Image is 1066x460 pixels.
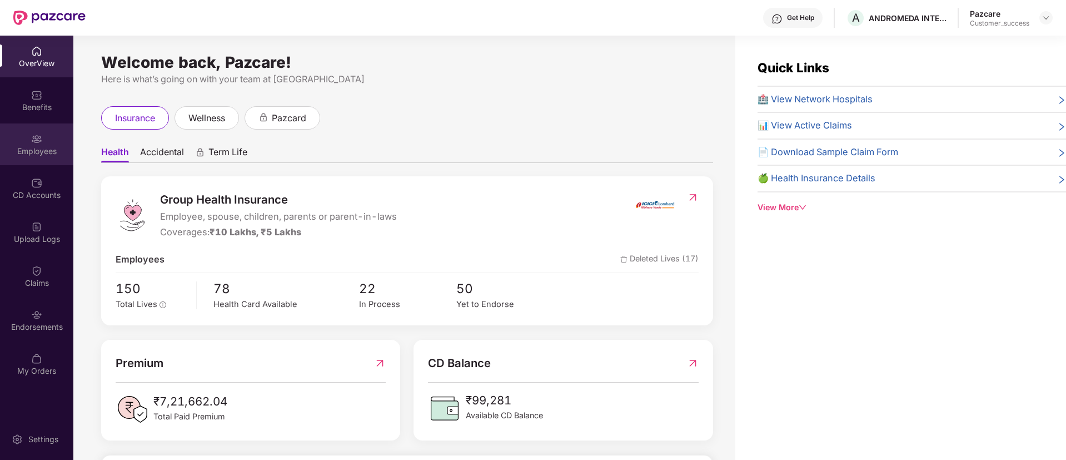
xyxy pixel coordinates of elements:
img: RedirectIcon [374,354,386,372]
span: 78 [213,279,359,299]
span: 📄 Download Sample Claim Form [758,145,898,160]
span: ₹10 Lakhs, ₹5 Lakhs [210,226,301,238]
div: In Process [359,298,456,311]
span: right [1057,121,1066,133]
span: 22 [359,279,456,299]
img: RedirectIcon [687,354,699,372]
img: svg+xml;base64,PHN2ZyBpZD0iQ2xhaW0iIHhtbG5zPSJodHRwOi8vd3d3LnczLm9yZy8yMDAwL3N2ZyIgd2lkdGg9IjIwIi... [31,265,42,276]
div: Here is what’s going on with your team at [GEOGRAPHIC_DATA] [101,72,713,86]
img: svg+xml;base64,PHN2ZyBpZD0iSGVscC0zMngzMiIgeG1sbnM9Imh0dHA6Ly93d3cudzMub3JnLzIwMDAvc3ZnIiB3aWR0aD... [771,13,783,24]
span: 150 [116,279,188,299]
span: Employee, spouse, children, parents or parent-in-laws [160,210,397,224]
div: Health Card Available [213,298,359,311]
img: svg+xml;base64,PHN2ZyBpZD0iRW5kb3JzZW1lbnRzIiB4bWxucz0iaHR0cDovL3d3dy53My5vcmcvMjAwMC9zdmciIHdpZH... [31,309,42,320]
span: ₹99,281 [466,392,543,409]
img: svg+xml;base64,PHN2ZyBpZD0iU2V0dGluZy0yMHgyMCIgeG1sbnM9Imh0dHA6Ly93d3cudzMub3JnLzIwMDAvc3ZnIiB3aW... [12,434,23,445]
div: animation [258,112,268,122]
div: Yet to Endorse [456,298,554,311]
span: Health [101,146,129,162]
span: Quick Links [758,60,829,75]
img: RedirectIcon [687,192,699,203]
span: Premium [116,354,163,372]
span: wellness [188,111,225,125]
span: 50 [456,279,554,299]
div: Coverages: [160,225,397,240]
span: right [1057,147,1066,160]
img: svg+xml;base64,PHN2ZyBpZD0iVXBsb2FkX0xvZ3MiIGRhdGEtbmFtZT0iVXBsb2FkIExvZ3MiIHhtbG5zPSJodHRwOi8vd3... [31,221,42,233]
span: 📊 View Active Claims [758,118,852,133]
img: deleteIcon [620,256,627,263]
img: CDBalanceIcon [428,392,461,425]
img: logo [116,199,149,232]
span: Employees [116,253,165,267]
span: down [799,204,806,211]
span: Accidental [140,146,184,162]
span: right [1057,95,1066,107]
img: svg+xml;base64,PHN2ZyBpZD0iRHJvcGRvd24tMzJ4MzIiIHhtbG5zPSJodHRwOi8vd3d3LnczLm9yZy8yMDAwL3N2ZyIgd2... [1042,13,1050,22]
span: ₹7,21,662.04 [153,393,227,410]
span: 🏥 View Network Hospitals [758,92,873,107]
span: Total Paid Premium [153,410,227,423]
img: svg+xml;base64,PHN2ZyBpZD0iQ0RfQWNjb3VudHMiIGRhdGEtbmFtZT0iQ0QgQWNjb3VudHMiIHhtbG5zPSJodHRwOi8vd3... [31,177,42,189]
div: Customer_success [970,19,1029,28]
span: 🍏 Health Insurance Details [758,171,875,186]
div: Welcome back, Pazcare! [101,58,713,67]
span: insurance [115,111,155,125]
img: svg+xml;base64,PHN2ZyBpZD0iRW1wbG95ZWVzIiB4bWxucz0iaHR0cDovL3d3dy53My5vcmcvMjAwMC9zdmciIHdpZHRoPS... [31,133,42,145]
div: View More [758,201,1066,214]
span: Total Lives [116,299,157,309]
div: Settings [25,434,62,445]
span: pazcard [272,111,306,125]
span: Deleted Lives (17) [620,253,699,267]
span: Term Life [208,146,247,162]
img: svg+xml;base64,PHN2ZyBpZD0iQmVuZWZpdHMiIHhtbG5zPSJodHRwOi8vd3d3LnczLm9yZy8yMDAwL3N2ZyIgd2lkdGg9Ij... [31,90,42,101]
span: A [852,11,860,24]
div: ANDROMEDA INTELLIGENT TECHNOLOGY SERVICES PRIVATE LIMITED [869,13,947,23]
img: insurerIcon [634,191,676,219]
div: animation [195,147,205,157]
span: right [1057,174,1066,186]
span: Available CD Balance [466,409,543,422]
img: svg+xml;base64,PHN2ZyBpZD0iSG9tZSIgeG1sbnM9Imh0dHA6Ly93d3cudzMub3JnLzIwMDAvc3ZnIiB3aWR0aD0iMjAiIG... [31,46,42,57]
div: Get Help [787,13,814,22]
span: info-circle [160,301,166,308]
span: CD Balance [428,354,491,372]
div: Pazcare [970,8,1029,19]
img: New Pazcare Logo [13,11,86,25]
span: Group Health Insurance [160,191,397,209]
img: PaidPremiumIcon [116,393,149,426]
img: svg+xml;base64,PHN2ZyBpZD0iTXlfT3JkZXJzIiBkYXRhLW5hbWU9Ik15IE9yZGVycyIgeG1sbnM9Imh0dHA6Ly93d3cudz... [31,353,42,364]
